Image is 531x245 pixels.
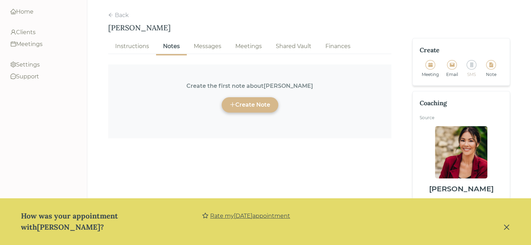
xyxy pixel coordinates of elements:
div: Note [482,71,500,78]
div: Meetings [235,42,262,51]
span: star [202,212,208,220]
a: Rate my[DATE]appointment [202,212,290,220]
span: file-text [489,62,494,67]
div: Rate my [DATE] appointment [210,212,290,220]
div: Meetings [10,40,76,48]
a: Notes [156,39,187,55]
span: user [10,29,16,35]
div: Settings [10,61,76,69]
div: [PERSON_NAME] [420,183,503,194]
span: close [503,224,510,231]
div: Home [10,8,76,16]
a: Instructions [108,39,156,54]
span: setting [10,62,16,67]
div: Source [420,115,503,121]
div: Create Note [230,101,270,109]
div: Finances [325,42,351,51]
div: Create the first note about [PERSON_NAME] [126,82,374,90]
a: Shared Vault [269,39,318,54]
span: mobile [469,62,474,67]
a: Finances [318,39,357,54]
a: settingSettings [10,59,76,71]
span: home [10,9,16,14]
div: Notes [163,42,180,51]
div: SMS [463,71,480,78]
div: [PERSON_NAME] [108,22,171,33]
div: Email [443,71,460,78]
span: arrow-left [108,11,113,19]
a: Meetings [228,39,269,54]
span: calendar [10,41,16,47]
div: Back [115,11,129,20]
div: Shared Vault [276,42,311,51]
span: message [10,74,16,79]
span: calendar [428,62,433,67]
a: homeHome [10,6,76,18]
a: Messages [187,39,228,54]
a: userClients [10,26,76,38]
div: Coaching [420,98,503,108]
span: plus [230,102,235,107]
div: Messages [194,42,221,51]
a: Back [108,11,129,17]
a: calendarMeetings [10,38,76,50]
div: Meeting [420,71,441,78]
span: mail [450,62,455,67]
button: plusCreate Note [222,97,278,113]
div: Instructions [115,42,149,51]
div: Clients [10,28,76,37]
div: Support [10,72,76,81]
div: Create [420,45,503,55]
div: How was your appointment with [PERSON_NAME] ? [21,210,202,233]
